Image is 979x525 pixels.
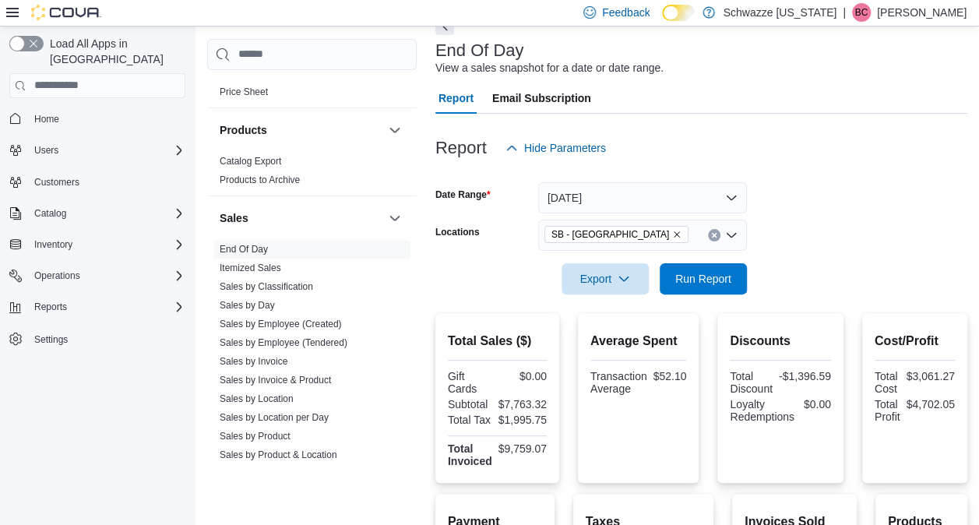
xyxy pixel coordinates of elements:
input: Dark Mode [662,5,695,21]
span: Users [28,141,185,160]
h2: Cost/Profit [875,332,955,351]
span: Operations [28,266,185,285]
button: Sales [386,209,404,227]
span: Sales by Product [220,430,291,442]
a: Settings [28,330,74,349]
h2: Average Spent [590,332,686,351]
span: Users [34,144,58,157]
label: Date Range [435,189,491,201]
button: Open list of options [725,229,738,241]
span: End Of Day [220,243,268,255]
span: Dark Mode [662,21,663,22]
span: Sales by Location per Day [220,411,329,424]
span: Home [28,109,185,129]
span: Report [438,83,474,114]
span: Customers [28,172,185,192]
nav: Complex example [9,101,185,391]
div: $52.10 [653,370,687,382]
p: Schwazze [US_STATE] [723,3,836,22]
div: $3,061.27 [906,370,954,382]
button: Pricing [386,51,404,70]
a: Sales by Employee (Created) [220,319,342,329]
p: | [843,3,846,22]
a: Products to Archive [220,174,300,185]
button: Hide Parameters [499,132,612,164]
button: Operations [28,266,86,285]
h2: Total Sales ($) [448,332,547,351]
span: Email Subscription [492,83,591,114]
span: Reports [34,301,67,313]
span: BC [855,3,868,22]
button: Clear input [708,229,720,241]
div: Gift Cards [448,370,495,395]
span: Sales by Employee (Created) [220,318,342,330]
a: Sales by Invoice [220,356,287,367]
span: Load All Apps in [GEOGRAPHIC_DATA] [44,36,185,67]
span: Inventory [34,238,72,251]
button: Reports [3,296,192,318]
span: Price Sheet [220,86,268,98]
h3: Report [435,139,487,157]
span: Feedback [602,5,650,20]
span: Settings [28,329,185,348]
div: Loyalty Redemptions [730,398,794,423]
button: Catalog [28,204,72,223]
h3: Sales [220,210,248,226]
div: Total Discount [730,370,772,395]
button: Reports [28,298,73,316]
a: Customers [28,173,86,192]
a: Sales by Product & Location [220,449,337,460]
div: View a sales snapshot for a date or date range. [435,60,664,76]
span: Reports [28,298,185,316]
span: Catalog [34,207,66,220]
button: Run Report [660,263,747,294]
span: Run Report [675,271,731,287]
button: [DATE] [538,182,747,213]
span: Export [571,263,639,294]
button: Operations [3,265,192,287]
span: Sales by Classification [220,280,313,293]
a: Home [28,110,65,129]
div: $0.00 [801,398,831,410]
span: Settings [34,333,68,346]
button: Customers [3,171,192,193]
button: Sales [220,210,382,226]
span: Sales by Invoice & Product [220,374,331,386]
button: Inventory [28,235,79,254]
h3: Products [220,122,267,138]
a: Sales by Employee (Tendered) [220,337,347,348]
div: $1,995.75 [498,414,547,426]
span: Customers [34,176,79,189]
img: Cova [31,5,101,20]
span: Inventory [28,235,185,254]
a: Sales by Location [220,393,294,404]
div: -$1,396.59 [779,370,831,382]
button: Users [3,139,192,161]
span: Sales by Day [220,299,275,312]
h2: Discounts [730,332,830,351]
strong: Total Invoiced [448,442,492,467]
button: Products [220,122,382,138]
a: Sales by Classification [220,281,313,292]
div: Brennan Croy [852,3,871,22]
button: Remove SB - Federal Heights from selection in this group [672,230,681,239]
div: $0.00 [500,370,547,382]
span: Home [34,113,59,125]
div: $4,702.05 [906,398,954,410]
a: Sales by Invoice & Product [220,375,331,386]
span: Sales by Product & Location [220,449,337,461]
span: Sales by Invoice [220,355,287,368]
span: Sales by Location [220,393,294,405]
button: Home [3,107,192,130]
span: Catalog Export [220,155,281,167]
div: Products [207,152,417,196]
span: Catalog [28,204,185,223]
span: SB - Federal Heights [544,226,688,243]
button: Users [28,141,65,160]
button: Settings [3,327,192,350]
h3: End Of Day [435,41,524,60]
span: Operations [34,270,80,282]
button: Catalog [3,203,192,224]
button: Inventory [3,234,192,255]
span: Sales by Employee (Tendered) [220,336,347,349]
